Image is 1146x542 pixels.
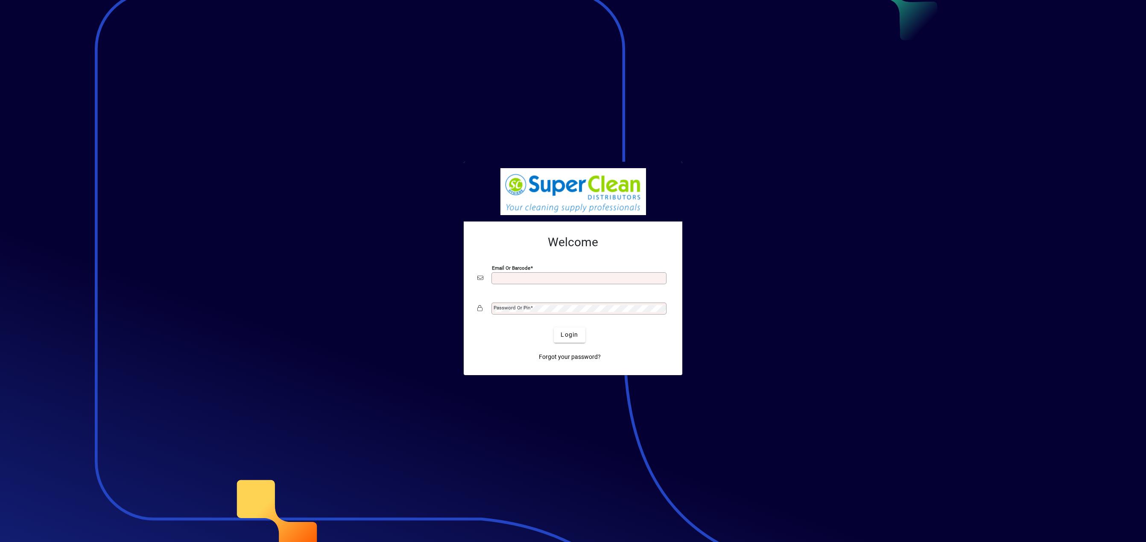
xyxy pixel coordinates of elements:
button: Login [554,327,585,343]
mat-label: Email or Barcode [492,265,530,271]
mat-label: Password or Pin [494,305,530,311]
a: Forgot your password? [535,350,604,365]
span: Forgot your password? [539,353,601,361]
span: Login [561,330,578,339]
h2: Welcome [477,235,669,250]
